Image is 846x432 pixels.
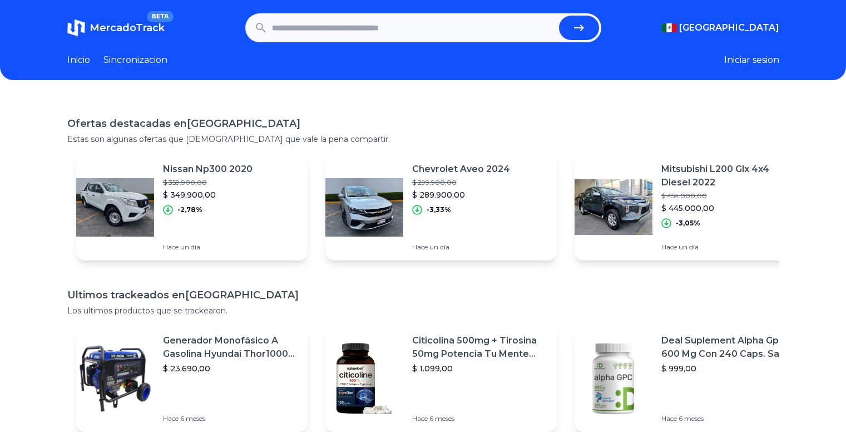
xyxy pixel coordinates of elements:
[325,340,403,418] img: Featured image
[76,168,154,246] img: Featured image
[163,163,253,176] p: Nissan Np300 2020
[724,53,779,67] button: Iniciar sesion
[661,21,779,35] button: [GEOGRAPHIC_DATA]
[76,340,154,418] img: Featured image
[163,178,253,187] p: $ 359.900,00
[661,243,797,252] p: Hace un día
[67,53,90,67] a: Inicio
[67,19,85,37] img: MercadoTrack
[67,287,779,303] h1: Ultimos trackeados en [GEOGRAPHIC_DATA]
[67,134,779,145] p: Estas son algunas ofertas que [DEMOGRAPHIC_DATA] que vale la pena compartir.
[427,205,451,214] p: -3,33%
[76,325,308,432] a: Featured imageGenerador Monofásico A Gasolina Hyundai Thor10000 P 11.5 Kw$ 23.690,00Hace 6 meses
[661,192,797,200] p: $ 459.000,00
[575,168,652,246] img: Featured image
[676,219,700,228] p: -3,05%
[412,178,510,187] p: $ 299.900,00
[661,414,797,423] p: Hace 6 meses
[163,243,253,252] p: Hace un día
[67,116,779,131] h1: Ofertas destacadas en [GEOGRAPHIC_DATA]
[575,325,806,432] a: Featured imageDeal Suplement Alpha Gpc 600 Mg Con 240 Caps. Salud Cerebral Sabor S/n$ 999,00Hace ...
[103,53,167,67] a: Sincronizacion
[147,11,173,22] span: BETA
[661,334,797,361] p: Deal Suplement Alpha Gpc 600 Mg Con 240 Caps. Salud Cerebral Sabor S/n
[76,154,308,261] a: Featured imageNissan Np300 2020$ 359.900,00$ 349.900,00-2,78%Hace un día
[67,19,165,37] a: MercadoTrackBETA
[163,189,253,200] p: $ 349.900,00
[661,203,797,214] p: $ 445.000,00
[325,154,557,261] a: Featured imageChevrolet Aveo 2024$ 299.900,00$ 289.900,00-3,33%Hace un día
[661,163,797,189] p: Mitsubishi L200 Glx 4x4 Diesel 2022
[163,334,299,361] p: Generador Monofásico A Gasolina Hyundai Thor10000 P 11.5 Kw
[412,414,548,423] p: Hace 6 meses
[679,21,779,35] span: [GEOGRAPHIC_DATA]
[412,163,510,176] p: Chevrolet Aveo 2024
[163,414,299,423] p: Hace 6 meses
[412,189,510,200] p: $ 289.900,00
[661,23,677,32] img: Mexico
[177,205,202,214] p: -2,78%
[661,363,797,374] p: $ 999,00
[412,243,510,252] p: Hace un día
[412,363,548,374] p: $ 1.099,00
[325,168,403,246] img: Featured image
[163,363,299,374] p: $ 23.690,00
[575,340,652,418] img: Featured image
[90,22,165,34] span: MercadoTrack
[325,325,557,432] a: Featured imageCiticolina 500mg + Tirosina 50mg Potencia Tu Mente (120caps) Sabor Sin Sabor$ 1.099...
[412,334,548,361] p: Citicolina 500mg + Tirosina 50mg Potencia Tu Mente (120caps) Sabor Sin Sabor
[575,154,806,261] a: Featured imageMitsubishi L200 Glx 4x4 Diesel 2022$ 459.000,00$ 445.000,00-3,05%Hace un día
[67,305,779,316] p: Los ultimos productos que se trackearon.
